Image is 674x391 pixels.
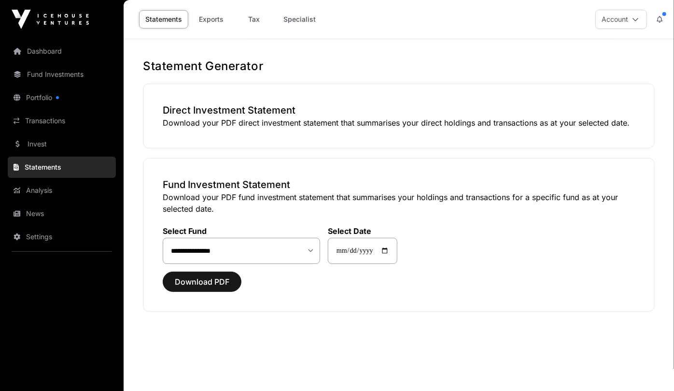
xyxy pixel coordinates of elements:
[163,281,241,291] a: Download PDF
[8,87,116,108] a: Portfolio
[8,64,116,85] a: Fund Investments
[8,110,116,131] a: Transactions
[8,180,116,201] a: Analysis
[626,345,674,391] iframe: Chat Widget
[8,157,116,178] a: Statements
[8,226,116,247] a: Settings
[328,226,397,236] label: Select Date
[139,10,188,29] a: Statements
[163,226,320,236] label: Select Fund
[163,103,635,117] h3: Direct Investment Statement
[8,203,116,224] a: News
[143,58,655,74] h1: Statement Generator
[163,117,635,129] p: Download your PDF direct investment statement that summarises your direct holdings and transactio...
[277,10,322,29] a: Specialist
[8,133,116,155] a: Invest
[12,10,89,29] img: Icehouse Ventures Logo
[8,41,116,62] a: Dashboard
[192,10,231,29] a: Exports
[163,178,635,191] h3: Fund Investment Statement
[163,191,635,215] p: Download your PDF fund investment statement that summarises your holdings and transactions for a ...
[595,10,647,29] button: Account
[235,10,273,29] a: Tax
[163,272,241,292] button: Download PDF
[175,276,229,288] span: Download PDF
